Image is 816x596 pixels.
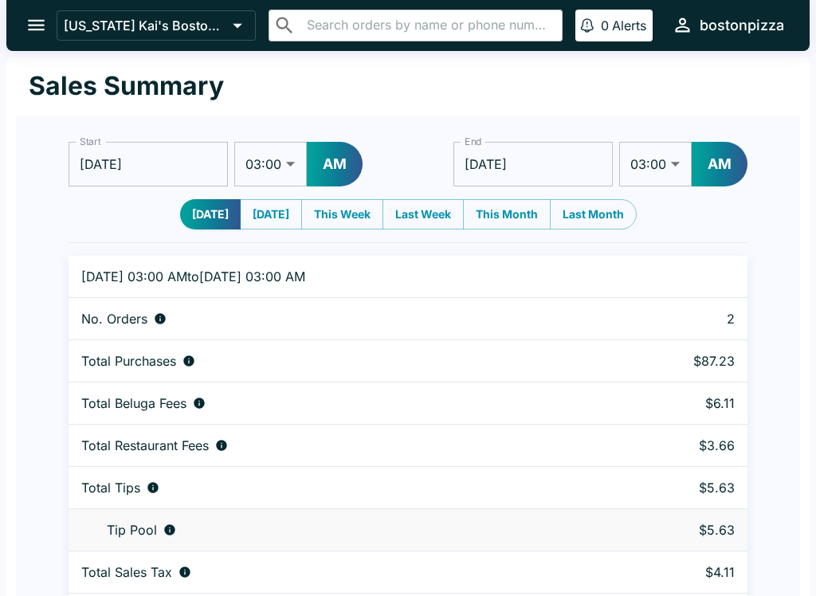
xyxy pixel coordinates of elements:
[81,564,582,580] div: Sales tax paid by diners
[607,311,735,327] p: 2
[29,70,224,102] h1: Sales Summary
[81,437,209,453] p: Total Restaurant Fees
[81,437,582,453] div: Fees paid by diners to restaurant
[607,522,735,538] p: $5.63
[81,564,172,580] p: Total Sales Tax
[465,135,482,148] label: End
[463,199,551,229] button: This Month
[16,5,57,45] button: open drawer
[57,10,256,41] button: [US_STATE] Kai's Boston Pizza
[81,269,582,284] p: [DATE] 03:00 AM to [DATE] 03:00 AM
[80,135,100,148] label: Start
[69,142,228,186] input: Choose date, selected date is Oct 5, 2025
[382,199,464,229] button: Last Week
[601,18,609,33] p: 0
[607,353,735,369] p: $87.23
[240,199,302,229] button: [DATE]
[81,480,140,496] p: Total Tips
[550,199,637,229] button: Last Month
[81,311,147,327] p: No. Orders
[81,522,582,538] div: Tips unclaimed by a waiter
[307,142,363,186] button: AM
[453,142,613,186] input: Choose date, selected date is Oct 6, 2025
[700,16,784,35] div: bostonpizza
[64,18,226,33] p: [US_STATE] Kai's Boston Pizza
[107,522,157,538] p: Tip Pool
[607,437,735,453] p: $3.66
[302,14,555,37] input: Search orders by name or phone number
[81,395,186,411] p: Total Beluga Fees
[81,311,582,327] div: Number of orders placed
[612,18,646,33] p: Alerts
[665,8,790,42] button: bostonpizza
[692,142,747,186] button: AM
[180,199,241,229] button: [DATE]
[81,353,582,369] div: Aggregate order subtotals
[81,395,582,411] div: Fees paid by diners to Beluga
[81,480,582,496] div: Combined individual and pooled tips
[607,395,735,411] p: $6.11
[81,353,176,369] p: Total Purchases
[301,199,383,229] button: This Week
[607,480,735,496] p: $5.63
[607,564,735,580] p: $4.11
